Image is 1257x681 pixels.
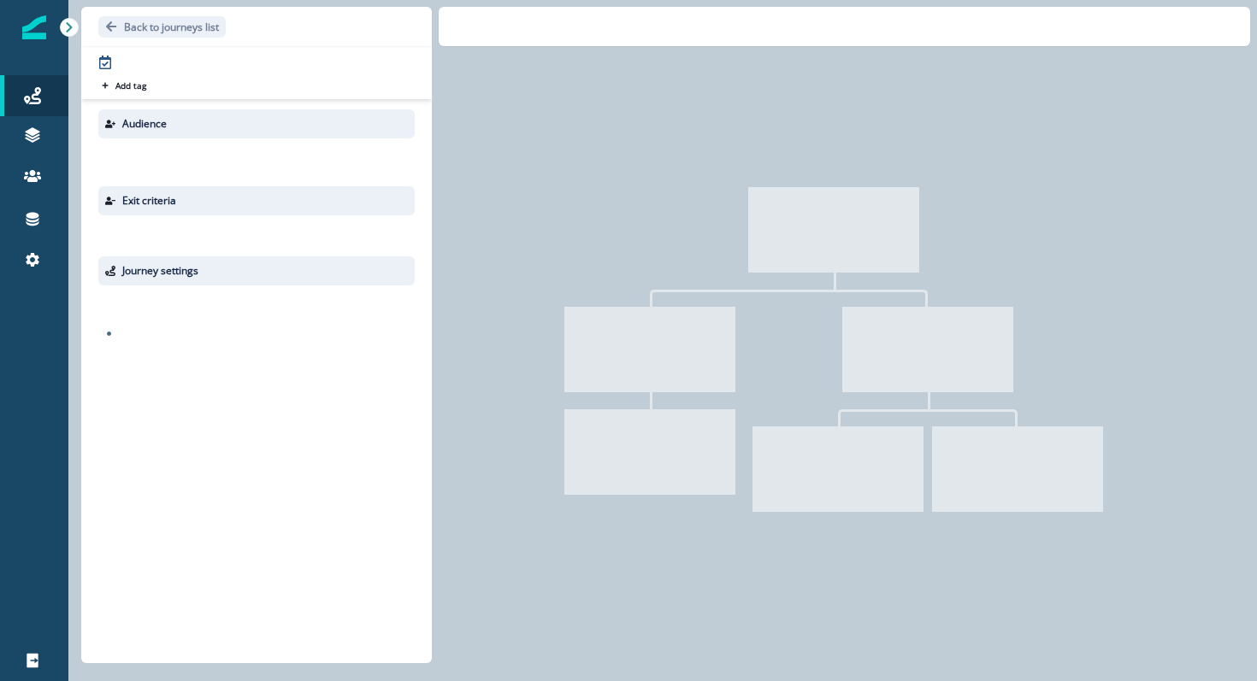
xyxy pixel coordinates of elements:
[98,16,226,38] button: Go back
[98,79,150,92] button: Add tag
[122,193,176,208] p: Exit criteria
[124,20,219,34] p: Back to journeys list
[115,80,146,91] p: Add tag
[122,263,198,279] p: Journey settings
[22,15,46,39] img: Inflection
[122,116,167,132] p: Audience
